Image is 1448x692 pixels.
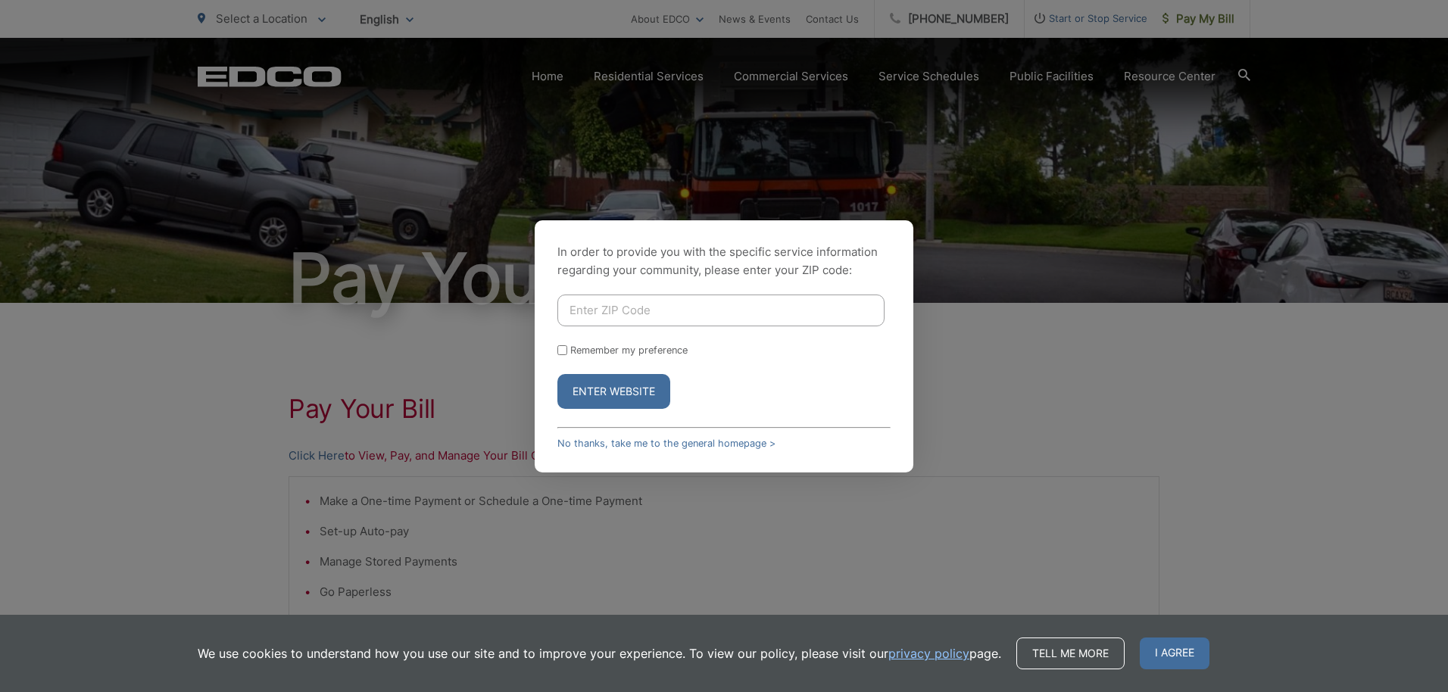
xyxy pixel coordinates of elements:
a: No thanks, take me to the general homepage > [557,438,775,449]
a: privacy policy [888,644,969,662]
a: Tell me more [1016,637,1125,669]
label: Remember my preference [570,344,688,356]
button: Enter Website [557,374,670,409]
span: I agree [1140,637,1209,669]
input: Enter ZIP Code [557,295,885,326]
p: We use cookies to understand how you use our site and to improve your experience. To view our pol... [198,644,1001,662]
p: In order to provide you with the specific service information regarding your community, please en... [557,243,891,279]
